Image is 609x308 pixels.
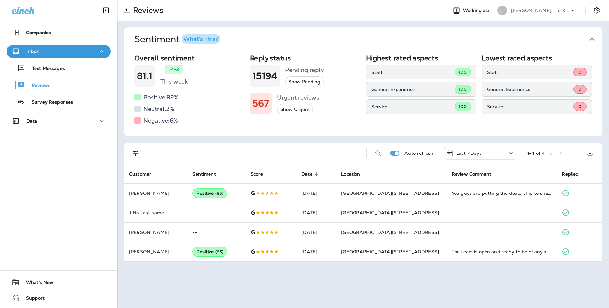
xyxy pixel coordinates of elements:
[562,171,587,177] span: Replied
[296,222,336,242] td: [DATE]
[459,87,466,92] span: 100
[192,171,216,177] span: Sentiment
[341,171,369,177] span: Location
[7,78,111,92] button: Reviews
[7,114,111,127] button: Data
[143,115,178,126] h5: Negative: 6 %
[296,203,336,222] td: [DATE]
[129,171,151,177] span: Customer
[192,188,227,198] div: Positive
[296,183,336,203] td: [DATE]
[341,190,439,196] span: [GEOGRAPHIC_DATA][STREET_ADDRESS]
[459,104,466,109] span: 100
[25,66,65,72] p: Text Messages
[143,104,174,114] h5: Neutral: 2 %
[187,222,245,242] td: --
[452,190,552,196] div: You guys are putting the dealership to shame! First, in addition to taking care of my auto needs ...
[487,104,573,109] p: Service
[371,87,455,92] p: General Experience
[562,171,579,177] span: Replied
[578,69,581,75] span: 0
[7,276,111,289] button: What's New
[341,210,439,216] span: [GEOGRAPHIC_DATA][STREET_ADDRESS]
[371,104,455,109] p: Service
[192,247,227,257] div: Positive
[341,249,439,255] span: [GEOGRAPHIC_DATA][STREET_ADDRESS]
[174,66,179,73] p: +2
[215,249,224,255] span: ( 85 )
[124,51,602,136] div: SentimentWhat's This?
[20,295,45,303] span: Support
[183,36,218,42] div: What's This?
[182,34,220,44] button: What's This?
[129,147,142,160] button: Filters
[371,70,455,75] p: Staff
[129,249,182,254] p: [PERSON_NAME]
[20,280,53,288] span: What's New
[452,248,552,255] div: The team is open and ready to be of any assistance. They are trustworthy, knowledgeable and will ...
[187,203,245,222] td: --
[456,151,482,156] p: Last 7 Days
[7,61,111,75] button: Text Messages
[251,171,263,177] span: Score
[578,104,581,109] span: 0
[129,191,182,196] p: [PERSON_NAME]
[7,291,111,304] button: Support
[301,171,312,177] span: Date
[497,6,507,15] div: JT
[134,34,220,45] h1: Sentiment
[134,54,245,62] h2: Overall sentiment
[482,54,592,62] h2: Lowest rated aspects
[250,54,360,62] h2: Reply status
[372,147,385,160] button: Search Reviews
[463,8,491,13] span: Working as:
[25,100,73,106] p: Survey Responses
[578,87,581,92] span: 0
[7,45,111,58] button: Inbox
[97,4,115,17] button: Collapse Sidebar
[511,8,570,13] p: [PERSON_NAME] Tire & Auto
[7,95,111,109] button: Survey Responses
[301,171,321,177] span: Date
[285,76,324,87] button: Show Pending
[487,70,573,75] p: Staff
[160,76,188,87] h5: This week
[143,92,179,102] h5: Positive: 92 %
[341,171,360,177] span: Location
[129,230,182,235] p: [PERSON_NAME]
[26,30,51,35] p: Companies
[215,191,224,196] span: ( 85 )
[7,26,111,39] button: Companies
[296,242,336,261] td: [DATE]
[129,210,182,215] p: J No Last name
[26,49,39,54] p: Inbox
[591,5,602,16] button: Settings
[137,71,152,81] h1: 81.1
[26,118,37,124] p: Data
[130,6,163,15] p: Reviews
[251,171,272,177] span: Score
[192,171,224,177] span: Sentiment
[404,151,433,156] p: Auto refresh
[487,87,573,92] p: General Experience
[452,171,500,177] span: Review Comment
[129,171,160,177] span: Customer
[277,104,313,115] button: Show Urgent
[584,147,597,160] button: Export as CSV
[366,54,476,62] h2: Highest rated aspects
[25,83,50,89] p: Reviews
[253,71,277,81] h1: 15194
[285,65,324,75] h5: Pending reply
[459,69,466,75] span: 100
[253,98,269,109] h1: 567
[527,151,544,156] div: 1 - 4 of 4
[129,27,608,51] button: SentimentWhat's This?
[452,171,491,177] span: Review Comment
[277,92,319,103] h5: Urgent reviews
[341,229,439,235] span: [GEOGRAPHIC_DATA][STREET_ADDRESS]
